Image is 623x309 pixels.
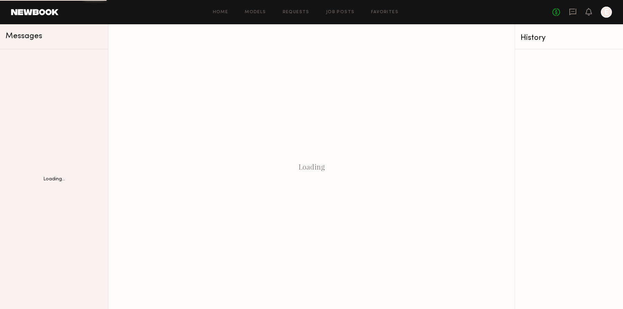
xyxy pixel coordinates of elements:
a: Job Posts [326,10,355,15]
div: Loading [108,24,515,309]
div: History [521,34,617,42]
a: Models [245,10,266,15]
a: Requests [283,10,309,15]
div: Loading... [43,177,65,182]
a: Home [213,10,228,15]
a: E [601,7,612,18]
a: Favorites [371,10,398,15]
span: Messages [6,32,42,40]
